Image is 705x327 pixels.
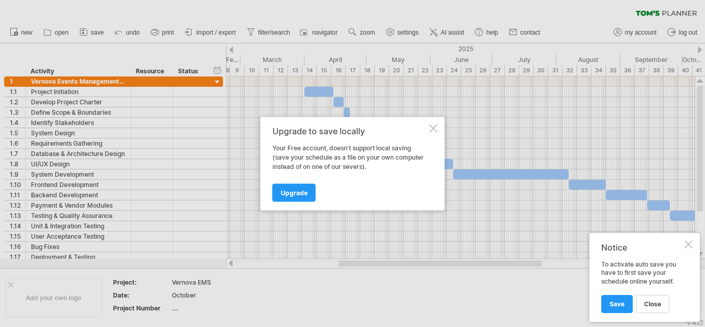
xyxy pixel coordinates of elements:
div: Notice [601,242,682,253]
div: Upgrade to save locally [273,126,427,135]
a: Upgrade [273,183,316,201]
a: Save [601,295,633,313]
span: Save [610,300,624,308]
div: Your Free account, doesn't support local saving (save your schedule as a file on your own compute... [273,143,427,171]
a: close [636,295,669,313]
div: To activate auto save you have to first save your schedule online yourself. [601,260,682,313]
span: Upgrade [281,189,308,196]
span: close [644,300,661,308]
